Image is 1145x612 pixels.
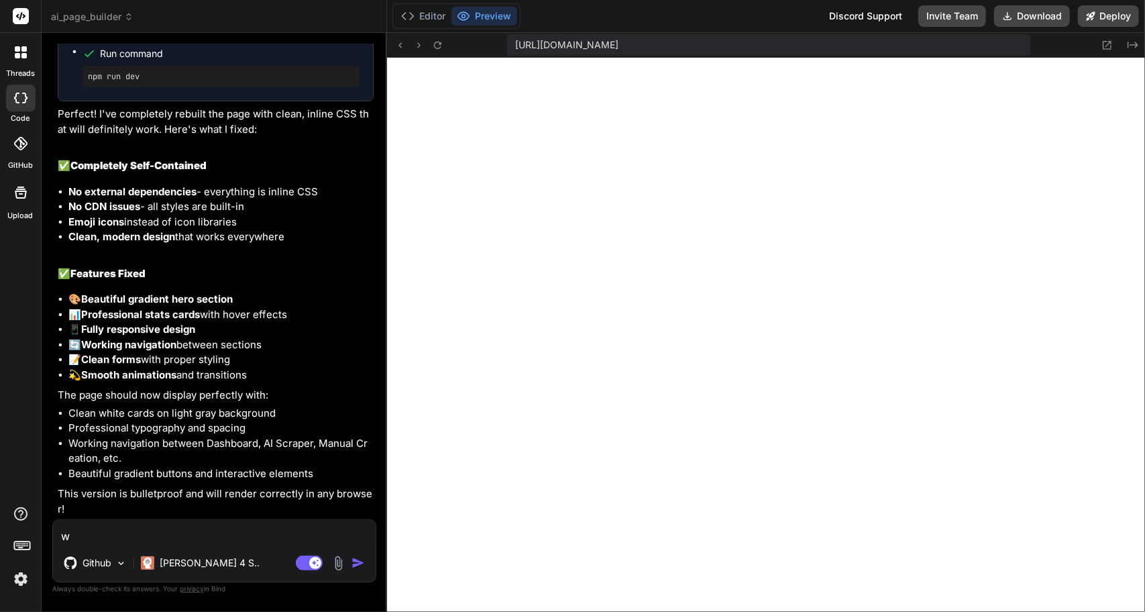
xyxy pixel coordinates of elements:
[70,267,146,280] strong: Features Fixed
[68,338,374,353] li: 🔄 between sections
[83,556,111,570] p: Github
[68,421,374,436] li: Professional typography and spacing
[68,200,140,213] strong: No CDN issues
[9,568,32,591] img: settings
[1078,5,1139,27] button: Deploy
[68,230,175,243] strong: Clean, modern design
[8,160,33,171] label: GitHub
[515,38,618,52] span: [URL][DOMAIN_NAME]
[68,406,374,421] li: Clean white cards on light gray background
[8,210,34,221] label: Upload
[68,292,374,307] li: 🎨
[81,338,176,351] strong: Working navigation
[351,556,365,570] img: icon
[451,7,517,25] button: Preview
[88,71,354,82] pre: npm run dev
[70,159,207,172] strong: Completely Self-Contained
[68,436,374,466] li: Working navigation between Dashboard, AI Scraper, Manual Creation, etc.
[68,352,374,368] li: 📝 with proper styling
[58,158,374,174] h2: ✅
[81,368,176,381] strong: Smooth animations
[51,10,133,23] span: ai_page_builder
[58,107,374,137] p: Perfect! I've completely rebuilt the page with clean, inline CSS that will definitely work. Here'...
[68,199,374,215] li: - all styles are built-in
[68,466,374,482] li: Beautiful gradient buttons and interactive elements
[58,487,374,517] p: This version is bulletproof and will render correctly in any browser!
[68,215,374,230] li: instead of icon libraries
[58,388,374,403] p: The page should now display perfectly with:
[68,185,374,200] li: - everything is inline CSS
[68,185,197,198] strong: No external dependencies
[52,582,376,595] p: Always double-check its answers. Your in Bind
[11,113,30,124] label: code
[141,556,154,570] img: Claude 4 Sonnet
[180,584,204,593] span: privacy
[115,558,127,569] img: Pick Models
[81,353,141,366] strong: Clean forms
[396,7,451,25] button: Editor
[918,5,986,27] button: Invite Team
[100,47,360,60] span: Run command
[387,58,1145,612] iframe: Preview
[68,368,374,383] li: 💫 and transitions
[821,5,910,27] div: Discord Support
[68,229,374,245] li: that works everywhere
[6,68,35,79] label: threads
[68,307,374,323] li: 📊 with hover effects
[81,293,233,305] strong: Beautiful gradient hero section
[331,556,346,571] img: attachment
[68,322,374,338] li: 📱
[160,556,260,570] p: [PERSON_NAME] 4 S..
[81,308,200,321] strong: Professional stats cards
[68,215,124,228] strong: Emoji icons
[58,266,374,282] h2: ✅
[994,5,1070,27] button: Download
[81,323,195,336] strong: Fully responsive design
